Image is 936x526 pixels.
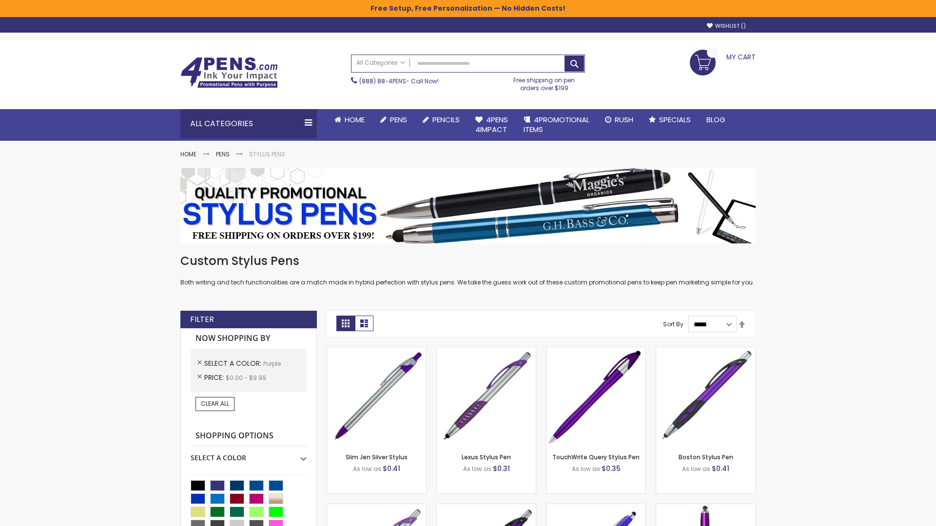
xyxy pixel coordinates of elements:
span: - Call Now! [359,77,439,85]
a: Home [327,109,372,131]
span: Price [204,373,226,382]
span: As low as [572,465,600,473]
a: Specials [641,109,699,131]
span: Purple [263,359,281,368]
span: 4PROMOTIONAL ITEMS [524,114,589,134]
strong: Filter [190,314,214,325]
span: $0.41 [383,464,400,473]
a: Boston Stylus Pen [679,453,733,461]
span: All Categories [356,59,405,67]
span: As low as [682,465,710,473]
span: Pencils [432,114,460,125]
img: 4Pens Custom Pens and Promotional Products [180,57,278,88]
div: All Categories [180,109,317,138]
span: 4Pens 4impact [475,114,508,134]
a: Blog [699,109,733,131]
a: Lexus Stylus Pen-Purple [437,347,536,355]
span: $0.35 [602,464,621,473]
a: Wishlist [707,22,746,30]
label: Sort By [663,320,683,328]
a: Clear All [195,397,234,411]
div: Free shipping on pen orders over $199 [504,73,585,92]
div: Both writing and tech functionalities are a match made in hybrid perfection with stylus pens. We ... [180,253,756,287]
strong: Grid [336,316,355,331]
img: Boston Stylus Pen-Purple [656,347,755,446]
a: Boston Stylus Pen-Purple [656,347,755,355]
a: All Categories [351,55,410,71]
span: $0.31 [493,464,510,473]
a: 4PROMOTIONALITEMS [516,109,597,141]
a: TouchWrite Query Stylus Pen-Purple [546,347,645,355]
a: Home [180,150,196,158]
span: Blog [706,114,725,125]
span: Pens [390,114,407,125]
h1: Custom Stylus Pens [180,253,756,269]
img: TouchWrite Query Stylus Pen-Purple [546,347,645,446]
a: Lexus Stylus Pen [462,453,511,461]
a: Sierra Stylus Twist Pen-Purple [546,504,645,512]
img: Slim Jen Silver Stylus-Purple [327,347,426,446]
a: Slim Jen Silver Stylus-Purple [327,347,426,355]
div: Select A Color [191,446,307,463]
a: (888) 88-4PENS [359,77,406,85]
a: Slim Jen Silver Stylus [346,453,408,461]
strong: Now Shopping by [191,328,307,349]
a: Pens [372,109,415,131]
a: Pens [216,150,230,158]
span: $0.00 - $9.99 [226,374,266,382]
img: Stylus Pens [180,168,756,244]
span: $0.41 [712,464,729,473]
img: Lexus Stylus Pen-Purple [437,347,536,446]
a: Lexus Metallic Stylus Pen-Purple [437,504,536,512]
span: Specials [659,114,691,125]
span: Clear All [201,399,229,408]
span: As low as [463,465,491,473]
span: Select A Color [204,358,263,368]
span: Rush [615,114,633,125]
span: Home [345,114,365,125]
a: Boston Silver Stylus Pen-Purple [327,504,426,512]
a: TouchWrite Query Stylus Pen [552,453,640,461]
a: TouchWrite Command Stylus Pen-Purple [656,504,755,512]
a: Rush [597,109,641,131]
a: 4Pens4impact [468,109,516,141]
span: As low as [353,465,381,473]
strong: Stylus Pens [249,150,285,158]
a: Pencils [415,109,468,131]
strong: Shopping Options [191,426,307,447]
